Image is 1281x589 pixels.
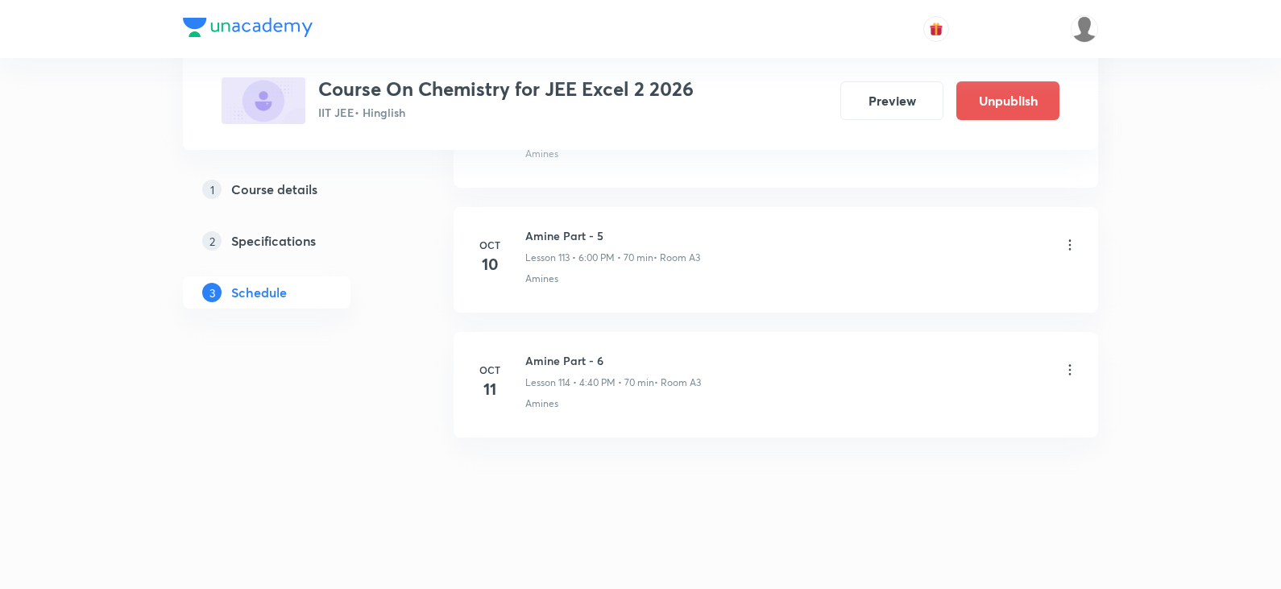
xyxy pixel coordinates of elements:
p: 2 [202,231,222,251]
h4: 11 [474,377,506,401]
img: Company Logo [183,18,313,37]
h3: Course On Chemistry for JEE Excel 2 2026 [318,77,694,101]
h6: Oct [474,238,506,252]
button: Preview [840,81,943,120]
p: • Room A3 [654,375,701,390]
h5: Specifications [231,231,316,251]
p: • Room A3 [653,251,700,265]
p: 1 [202,180,222,199]
p: Amines [525,272,558,286]
h6: Amine Part - 5 [525,227,700,244]
button: Unpublish [956,81,1059,120]
img: Vivek Patil [1071,15,1098,43]
p: Amines [525,396,558,411]
p: Lesson 114 • 4:40 PM • 70 min [525,375,654,390]
p: Lesson 113 • 6:00 PM • 70 min [525,251,653,265]
img: avatar [929,22,943,36]
button: avatar [923,16,949,42]
h6: Amine Part - 6 [525,352,701,369]
h5: Course details [231,180,317,199]
a: 2Specifications [183,225,402,257]
p: 3 [202,283,222,302]
p: IIT JEE • Hinglish [318,104,694,121]
a: 1Course details [183,173,402,205]
img: 57CE3BC9-B544-4154-956F-A4E45B6C4440_plus.png [222,77,305,124]
h6: Oct [474,363,506,377]
h5: Schedule [231,283,287,302]
a: Company Logo [183,18,313,41]
p: Amines [525,147,558,161]
h4: 10 [474,252,506,276]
